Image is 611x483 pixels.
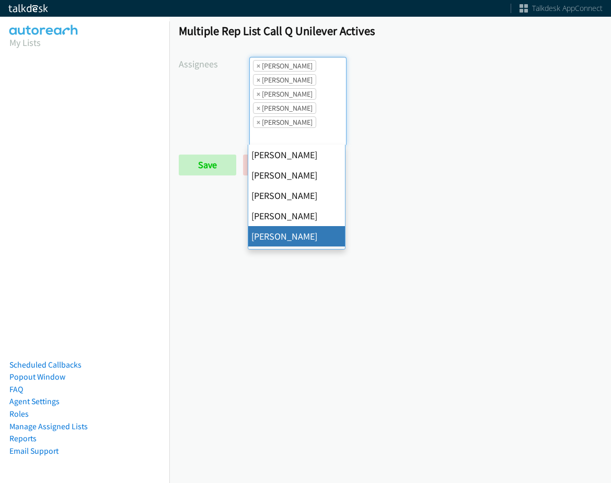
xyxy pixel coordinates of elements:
[253,60,316,72] li: Charles Ross
[248,206,344,226] li: [PERSON_NAME]
[257,89,260,99] span: ×
[248,246,344,267] li: [PERSON_NAME]
[179,57,249,71] label: Assignees
[253,102,316,114] li: Jordan Stehlik
[257,61,260,71] span: ×
[9,421,88,431] a: Manage Assigned Lists
[179,155,236,175] input: Save
[520,3,603,14] a: Talkdesk AppConnect
[257,117,260,127] span: ×
[253,88,316,100] li: Jasmin Martinez
[248,185,344,206] li: [PERSON_NAME]
[9,409,29,419] a: Roles
[9,360,82,370] a: Scheduled Callbacks
[253,116,316,128] li: Rodnika Murphy
[9,384,23,394] a: FAQ
[257,75,260,85] span: ×
[248,165,344,185] li: [PERSON_NAME]
[9,37,41,49] a: My Lists
[243,155,301,175] a: Back
[9,372,65,382] a: Popout Window
[9,446,59,456] a: Email Support
[248,145,344,165] li: [PERSON_NAME]
[9,396,60,406] a: Agent Settings
[257,103,260,113] span: ×
[179,23,602,38] h1: Multiple Rep List Call Q Unilever Actives
[248,226,344,246] li: [PERSON_NAME]
[253,74,316,86] li: Daquaya Johnson
[9,433,37,443] a: Reports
